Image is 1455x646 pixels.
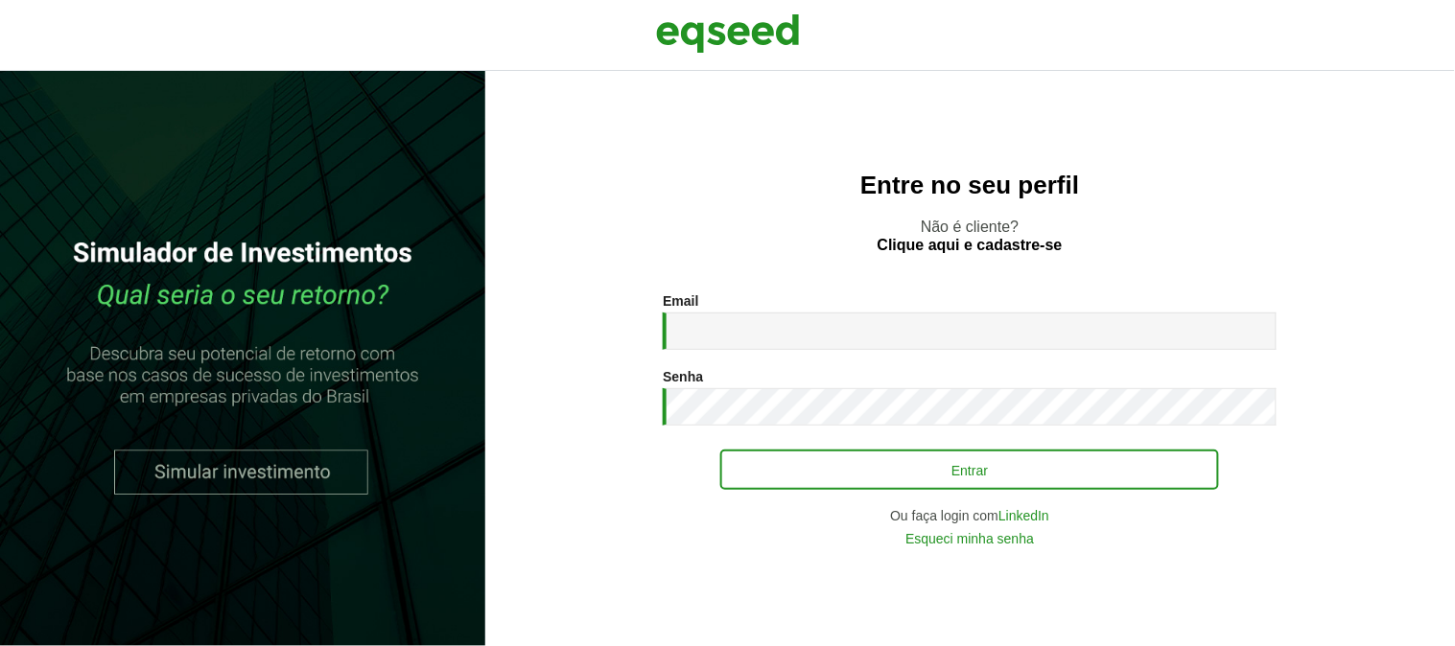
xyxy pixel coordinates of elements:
[524,172,1417,199] h2: Entre no seu perfil
[905,532,1034,545] a: Esqueci minha senha
[878,238,1063,253] a: Clique aqui e cadastre-se
[720,450,1219,490] button: Entrar
[998,509,1049,522] a: LinkedIn
[656,10,800,58] img: EqSeed Logo
[524,218,1417,254] p: Não é cliente?
[663,509,1277,522] div: Ou faça login com
[663,370,703,383] label: Senha
[663,294,698,308] label: Email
